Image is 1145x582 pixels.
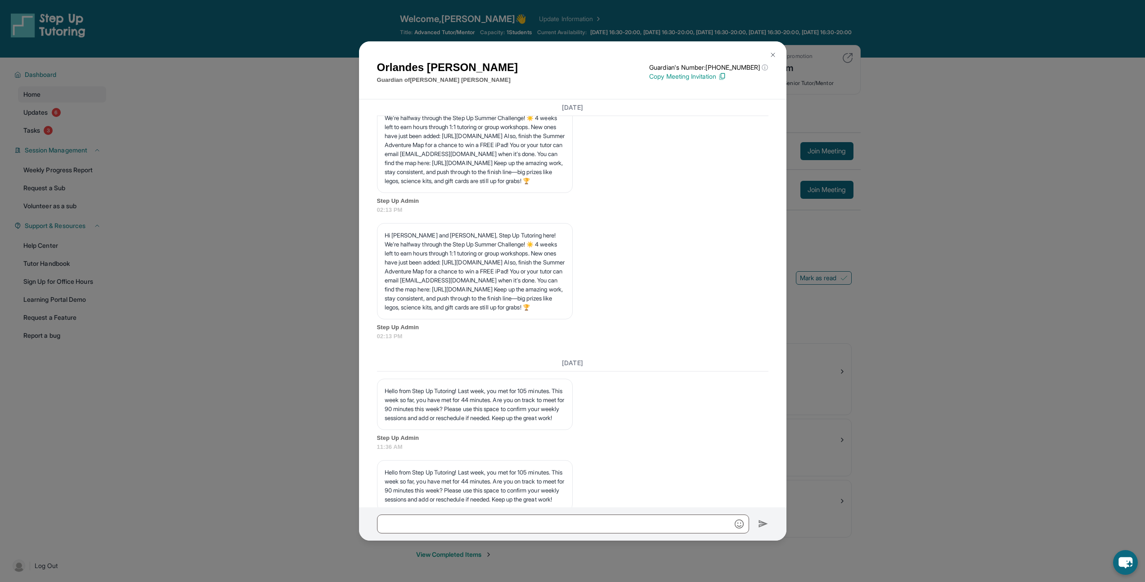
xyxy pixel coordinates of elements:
p: Copy Meeting Invitation [649,72,768,81]
h3: [DATE] [377,103,768,112]
span: 02:13 PM [377,332,768,341]
button: chat-button [1113,550,1138,575]
h3: [DATE] [377,358,768,367]
p: Hi [PERSON_NAME] and [PERSON_NAME], Step Up Tutoring here! We’re halfway through the Step Up Summ... [385,104,565,185]
span: Step Up Admin [377,197,768,206]
span: Step Up Admin [377,323,768,332]
img: Emoji [735,519,744,528]
p: Guardian of [PERSON_NAME] [PERSON_NAME] [377,76,518,85]
p: Hello from Step Up Tutoring! Last week, you met for 105 minutes. This week so far, you have met f... [385,386,565,422]
img: Copy Icon [718,72,726,81]
p: Hi [PERSON_NAME] and [PERSON_NAME], Step Up Tutoring here! We’re halfway through the Step Up Summ... [385,231,565,312]
span: 02:13 PM [377,206,768,215]
span: ⓘ [762,63,768,72]
img: Send icon [758,519,768,529]
p: Hello from Step Up Tutoring! Last week, you met for 105 minutes. This week so far, you have met f... [385,468,565,504]
p: Guardian's Number: [PHONE_NUMBER] [649,63,768,72]
img: Close Icon [769,51,777,58]
span: Step Up Admin [377,434,768,443]
span: 11:36 AM [377,443,768,452]
h1: Orlandes [PERSON_NAME] [377,59,518,76]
